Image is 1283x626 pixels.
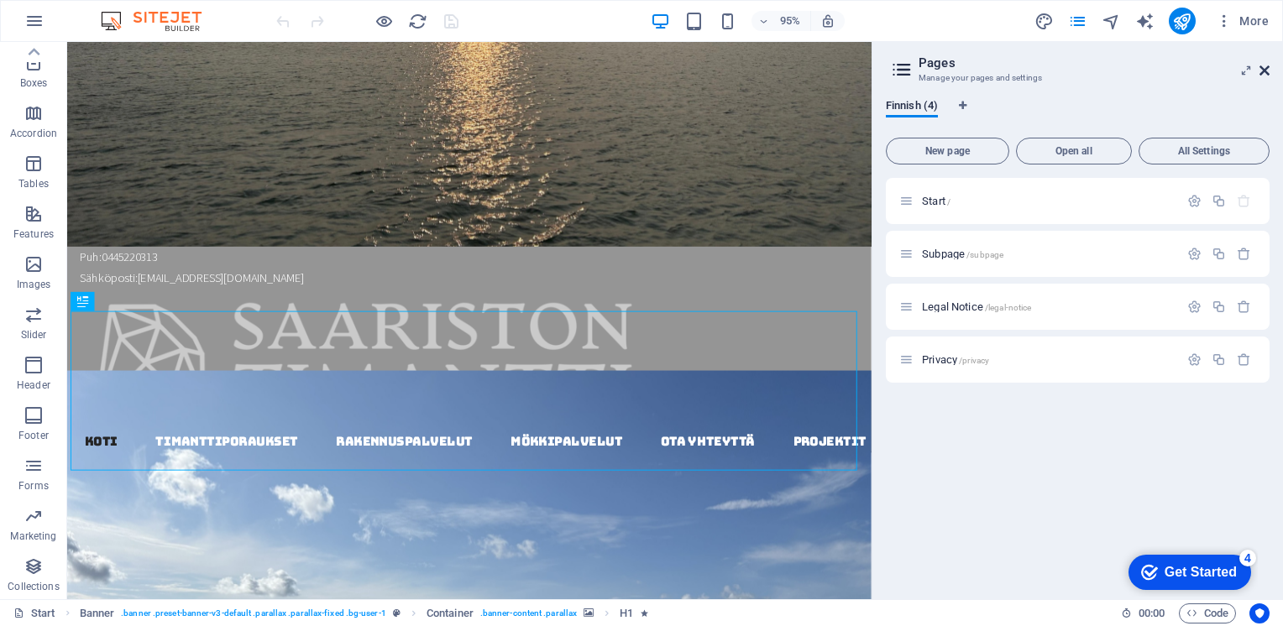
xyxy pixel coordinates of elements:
span: All Settings [1146,146,1262,156]
p: Forms [18,479,49,493]
button: pages [1068,11,1088,31]
h3: Manage your pages and settings [919,70,1236,86]
i: Publish [1172,12,1191,31]
img: Editor Logo [97,11,223,31]
div: Duplicate [1212,300,1226,314]
nav: breadcrumb [80,603,648,623]
div: 4 [124,3,141,20]
div: Settings [1187,247,1202,261]
a: Click to cancel selection. Double-click to open Pages [13,603,55,623]
button: reload [407,11,427,31]
h2: Pages [919,55,1270,70]
i: Element contains an animation [641,608,648,618]
span: / [947,197,950,206]
button: navigator [1102,11,1122,31]
div: Remove [1237,352,1251,367]
span: Click to select. Double-click to edit [80,603,115,623]
div: Settings [1187,352,1202,367]
span: Finnish (4) [886,96,938,119]
span: Click to open page [922,195,950,207]
i: AI Writer [1135,12,1155,31]
p: Images [17,278,51,291]
p: Marketing [10,529,56,543]
button: More [1209,8,1275,34]
span: More [1216,13,1269,29]
span: /legal-notice [985,303,1032,312]
button: text_generator [1135,11,1155,31]
span: New page [893,146,1002,156]
div: Duplicate [1212,194,1226,208]
span: . banner .preset-banner-v3-default .parallax .parallax-fixed .bg-user-1 [121,603,386,623]
div: Remove [1237,247,1251,261]
i: Design (Ctrl+Alt+Y) [1034,12,1054,31]
p: Boxes [20,76,48,90]
span: : [1150,607,1153,619]
span: /subpage [966,250,1003,259]
div: Subpage/subpage [917,248,1179,259]
span: Code [1186,603,1228,623]
div: Remove [1237,300,1251,314]
div: The startpage cannot be deleted [1237,194,1251,208]
span: . banner-content .parallax [480,603,577,623]
div: Duplicate [1212,247,1226,261]
div: Duplicate [1212,352,1226,367]
span: Click to open page [922,353,989,366]
div: Settings [1187,300,1202,314]
p: Slider [21,328,47,342]
div: Settings [1187,194,1202,208]
i: Navigator [1102,12,1121,31]
i: This element contains a background [584,608,594,618]
button: Code [1179,603,1236,623]
p: Header [17,378,50,392]
p: Features [13,227,54,241]
span: Click to open page [922,300,1031,313]
span: Click to open page [922,248,1003,260]
span: Open all [1024,146,1124,156]
button: Usercentrics [1249,603,1270,623]
span: /privacy [959,356,989,365]
i: This element is a customizable preset [393,608,401,618]
p: Collections [8,580,59,593]
button: All Settings [1139,138,1270,164]
div: Get Started 4 items remaining, 20% complete [13,8,136,44]
div: Legal Notice/legal-notice [917,301,1179,312]
button: 95% [751,11,811,31]
div: Language Tabs [886,99,1270,131]
div: Privacy/privacy [917,354,1179,365]
p: Accordion [10,127,57,140]
h6: Session time [1121,603,1165,623]
p: Footer [18,429,49,442]
p: Tables [18,177,49,190]
button: publish [1169,8,1196,34]
i: Pages (Ctrl+Alt+S) [1068,12,1087,31]
div: Start/ [917,196,1179,206]
span: Click to select. Double-click to edit [427,603,474,623]
span: 00 00 [1139,603,1165,623]
div: Get Started [50,18,122,34]
button: Open all [1016,138,1132,164]
span: Click to select. Double-click to edit [620,603,633,623]
button: design [1034,11,1055,31]
h6: 95% [777,11,804,31]
button: New page [886,138,1009,164]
